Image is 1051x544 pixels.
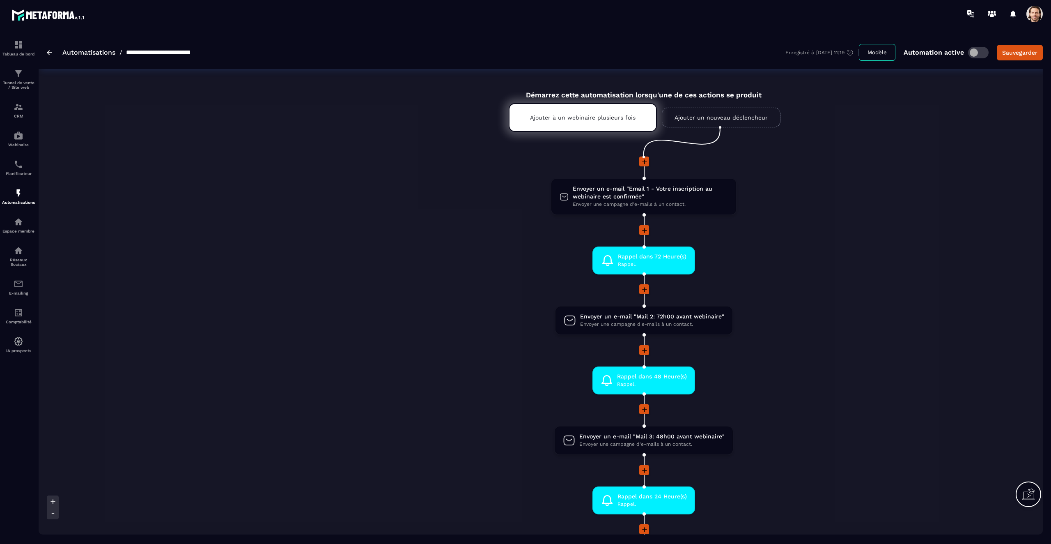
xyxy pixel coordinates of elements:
[14,40,23,50] img: formation
[2,240,35,273] a: social-networksocial-networkRéseaux Sociaux
[2,258,35,267] p: Réseaux Sociaux
[14,131,23,141] img: automations
[2,143,35,147] p: Webinaire
[2,153,35,182] a: schedulerschedulerPlanificateur
[997,45,1043,60] button: Sauvegarder
[62,48,115,56] a: Automatisations
[14,102,23,112] img: formation
[618,260,686,268] span: Rappel.
[662,108,780,127] a: Ajouter un nouveau déclencheur
[573,185,728,201] span: Envoyer un e-mail "Email 1 - Votre inscription au webinaire est confirmée"
[904,48,964,56] p: Automation active
[2,182,35,211] a: automationsautomationsAutomatisations
[2,171,35,176] p: Planificateur
[14,337,23,346] img: automations
[2,34,35,62] a: formationformationTableau de bord
[2,348,35,353] p: IA prospects
[2,114,35,118] p: CRM
[2,320,35,324] p: Comptabilité
[580,320,724,328] span: Envoyer une campagne d'e-mails à un contact.
[617,500,687,508] span: Rappel.
[785,49,859,56] div: Enregistré à
[2,211,35,240] a: automationsautomationsEspace membre
[14,246,23,256] img: social-network
[119,48,122,56] span: /
[14,279,23,289] img: email
[2,62,35,96] a: formationformationTunnel de vente / Site web
[580,313,724,320] span: Envoyer un e-mail "Mail 2: 72h00 avant webinaire"
[617,373,687,380] span: Rappel dans 48 Heure(s)
[2,291,35,295] p: E-mailing
[14,69,23,78] img: formation
[2,52,35,56] p: Tableau de bord
[573,201,728,208] span: Envoyer une campagne d'e-mails à un contact.
[530,114,636,121] p: Ajouter à un webinaire plusieurs fois
[14,188,23,198] img: automations
[1002,48,1037,57] div: Sauvegarder
[579,433,725,440] span: Envoyer un e-mail "Mail 3: 48h00 avant webinaire"
[14,308,23,318] img: accountant
[617,380,687,388] span: Rappel.
[859,44,895,61] button: Modèle
[816,50,844,55] p: [DATE] 11:19
[14,159,23,169] img: scheduler
[2,302,35,330] a: accountantaccountantComptabilité
[2,124,35,153] a: automationsautomationsWebinaire
[2,273,35,302] a: emailemailE-mailing
[2,200,35,205] p: Automatisations
[2,96,35,124] a: formationformationCRM
[11,7,85,22] img: logo
[14,217,23,227] img: automations
[2,229,35,233] p: Espace membre
[617,493,687,500] span: Rappel dans 24 Heure(s)
[579,440,725,448] span: Envoyer une campagne d'e-mails à un contact.
[47,50,52,55] img: arrow
[618,253,686,260] span: Rappel dans 72 Heure(s)
[2,81,35,90] p: Tunnel de vente / Site web
[488,81,799,99] div: Démarrez cette automatisation lorsqu'une de ces actions se produit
